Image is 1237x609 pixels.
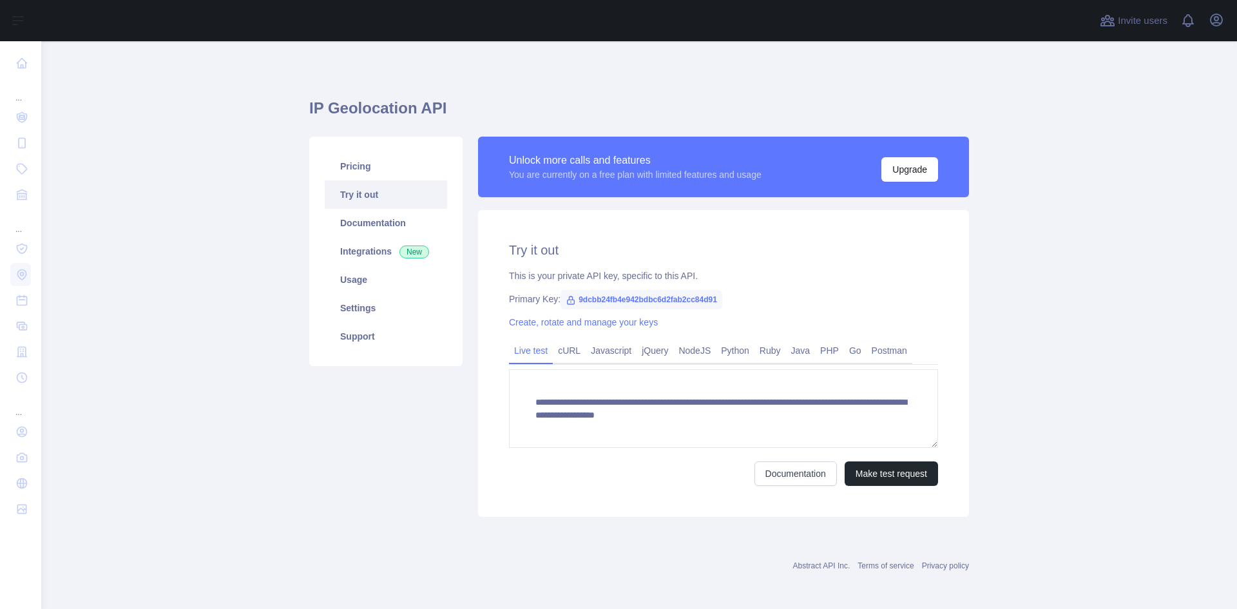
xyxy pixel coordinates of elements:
a: Java [786,340,816,361]
a: Try it out [325,180,447,209]
a: Python [716,340,754,361]
a: Javascript [586,340,637,361]
a: Create, rotate and manage your keys [509,317,658,327]
a: Privacy policy [922,561,969,570]
a: Integrations New [325,237,447,266]
span: 9dcbb24fb4e942bdbc6d2fab2cc84d91 [561,290,722,309]
a: Terms of service [858,561,914,570]
a: jQuery [637,340,673,361]
a: cURL [553,340,586,361]
a: Live test [509,340,553,361]
div: Primary Key: [509,293,938,305]
a: Go [844,340,867,361]
a: Ruby [754,340,786,361]
h2: Try it out [509,241,938,259]
a: Documentation [754,461,837,486]
a: NodeJS [673,340,716,361]
a: Postman [867,340,912,361]
span: New [399,246,429,258]
a: Settings [325,294,447,322]
button: Make test request [845,461,938,486]
div: You are currently on a free plan with limited features and usage [509,168,762,181]
div: This is your private API key, specific to this API. [509,269,938,282]
button: Upgrade [881,157,938,182]
div: ... [10,209,31,235]
div: ... [10,77,31,103]
div: ... [10,392,31,418]
h1: IP Geolocation API [309,98,969,129]
a: Support [325,322,447,351]
span: Invite users [1118,14,1167,28]
div: Unlock more calls and features [509,153,762,168]
button: Invite users [1097,10,1170,31]
a: Pricing [325,152,447,180]
a: Usage [325,266,447,294]
a: PHP [815,340,844,361]
a: Abstract API Inc. [793,561,850,570]
a: Documentation [325,209,447,237]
